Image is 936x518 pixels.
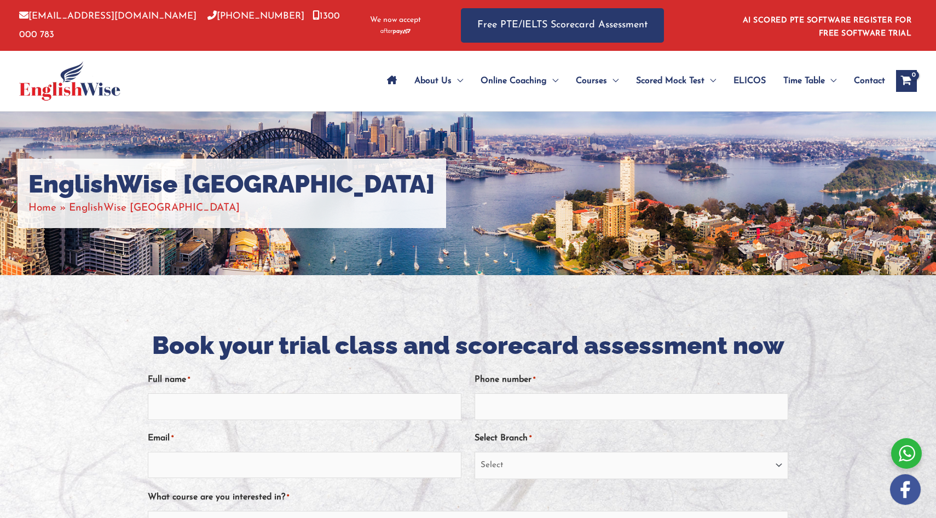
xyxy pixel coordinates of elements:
[725,62,775,100] a: ELICOS
[378,62,885,100] nav: Site Navigation: Main Menu
[69,203,240,213] span: EnglishWise [GEOGRAPHIC_DATA]
[775,62,845,100] a: Time TableMenu Toggle
[743,16,912,38] a: AI SCORED PTE SOFTWARE REGISTER FOR FREE SOFTWARE TRIAL
[636,62,704,100] span: Scored Mock Test
[736,8,917,43] aside: Header Widget 1
[28,199,435,217] nav: Breadcrumbs
[19,11,197,21] a: [EMAIL_ADDRESS][DOMAIN_NAME]
[472,62,567,100] a: Online CoachingMenu Toggle
[845,62,885,100] a: Contact
[414,62,452,100] span: About Us
[607,62,619,100] span: Menu Toggle
[28,170,435,199] h1: EnglishWise [GEOGRAPHIC_DATA]
[475,371,535,389] label: Phone number
[576,62,607,100] span: Courses
[207,11,304,21] a: [PHONE_NUMBER]
[380,28,411,34] img: Afterpay-Logo
[148,330,788,362] h2: Book your trial class and scorecard assessment now
[783,62,825,100] span: Time Table
[19,61,120,101] img: cropped-ew-logo
[825,62,836,100] span: Menu Toggle
[567,62,627,100] a: CoursesMenu Toggle
[370,15,421,26] span: We now accept
[461,8,664,43] a: Free PTE/IELTS Scorecard Assessment
[19,11,340,39] a: 1300 000 783
[406,62,472,100] a: About UsMenu Toggle
[481,62,547,100] span: Online Coaching
[28,203,56,213] a: Home
[148,429,174,447] label: Email
[890,474,921,505] img: white-facebook.png
[896,70,917,92] a: View Shopping Cart, empty
[148,488,289,507] label: What course are you interested in?
[475,429,531,447] label: Select Branch
[733,62,766,100] span: ELICOS
[854,62,885,100] span: Contact
[148,371,190,389] label: Full name
[627,62,725,100] a: Scored Mock TestMenu Toggle
[704,62,716,100] span: Menu Toggle
[452,62,463,100] span: Menu Toggle
[547,62,558,100] span: Menu Toggle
